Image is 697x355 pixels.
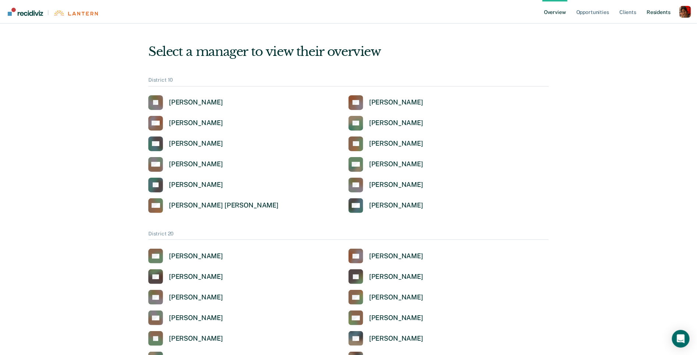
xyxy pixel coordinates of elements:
[43,10,53,16] span: |
[348,198,423,213] a: [PERSON_NAME]
[348,290,423,305] a: [PERSON_NAME]
[8,8,43,16] img: Recidiviz
[169,181,223,189] div: [PERSON_NAME]
[348,116,423,131] a: [PERSON_NAME]
[369,181,423,189] div: [PERSON_NAME]
[148,249,223,263] a: [PERSON_NAME]
[348,331,423,346] a: [PERSON_NAME]
[148,157,223,172] a: [PERSON_NAME]
[148,95,223,110] a: [PERSON_NAME]
[369,273,423,281] div: [PERSON_NAME]
[369,314,423,322] div: [PERSON_NAME]
[148,116,223,131] a: [PERSON_NAME]
[148,231,549,240] div: District 20
[169,98,223,107] div: [PERSON_NAME]
[679,6,691,18] button: Profile dropdown button
[148,44,549,59] div: Select a manager to view their overview
[169,334,223,343] div: [PERSON_NAME]
[348,310,423,325] a: [PERSON_NAME]
[369,252,423,260] div: [PERSON_NAME]
[369,334,423,343] div: [PERSON_NAME]
[369,160,423,168] div: [PERSON_NAME]
[348,157,423,172] a: [PERSON_NAME]
[148,310,223,325] a: [PERSON_NAME]
[148,77,549,86] div: District 10
[369,139,423,148] div: [PERSON_NAME]
[369,293,423,302] div: [PERSON_NAME]
[53,10,98,16] img: Lantern
[348,136,423,151] a: [PERSON_NAME]
[348,95,423,110] a: [PERSON_NAME]
[348,178,423,192] a: [PERSON_NAME]
[169,139,223,148] div: [PERSON_NAME]
[148,136,223,151] a: [PERSON_NAME]
[148,178,223,192] a: [PERSON_NAME]
[169,273,223,281] div: [PERSON_NAME]
[169,119,223,127] div: [PERSON_NAME]
[369,119,423,127] div: [PERSON_NAME]
[148,198,279,213] a: [PERSON_NAME] [PERSON_NAME]
[169,314,223,322] div: [PERSON_NAME]
[672,330,690,348] div: Open Intercom Messenger
[169,293,223,302] div: [PERSON_NAME]
[369,98,423,107] div: [PERSON_NAME]
[148,269,223,284] a: [PERSON_NAME]
[148,290,223,305] a: [PERSON_NAME]
[169,160,223,168] div: [PERSON_NAME]
[169,252,223,260] div: [PERSON_NAME]
[148,331,223,346] a: [PERSON_NAME]
[369,201,423,210] div: [PERSON_NAME]
[348,249,423,263] a: [PERSON_NAME]
[169,201,279,210] div: [PERSON_NAME] [PERSON_NAME]
[348,269,423,284] a: [PERSON_NAME]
